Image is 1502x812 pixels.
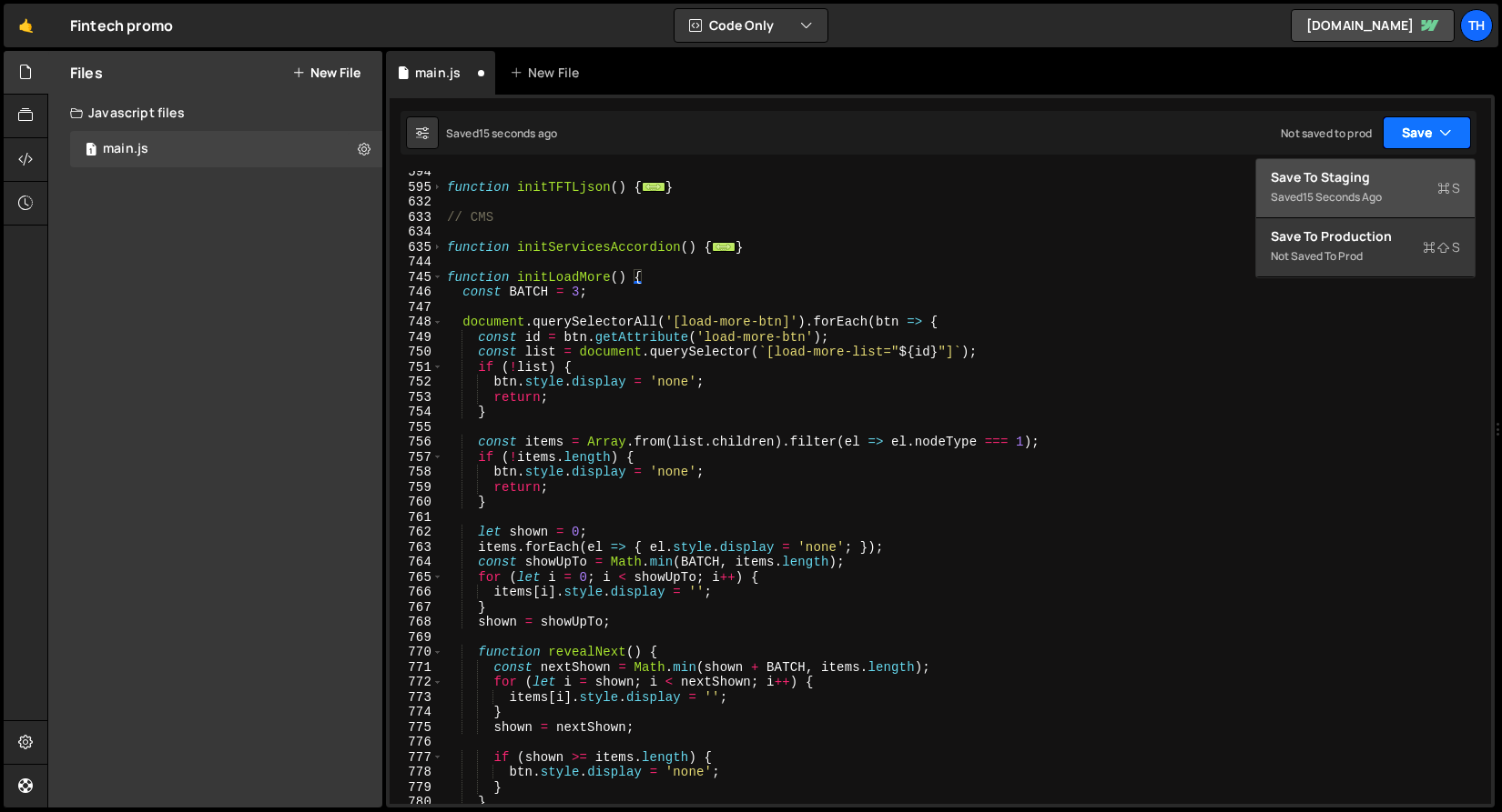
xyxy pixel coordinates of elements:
div: 766 [390,585,443,600]
span: S [1437,179,1460,197]
div: 16948/46441.js [70,131,382,167]
div: 779 [390,780,443,796]
div: 777 [390,750,443,766]
span: ... [712,241,736,251]
span: 1 [86,144,96,158]
button: Save to ProductionS Not saved to prod [1256,218,1475,277]
a: Th [1460,9,1493,42]
button: Code Only [675,9,827,42]
div: 635 [390,240,443,256]
span: S [1423,238,1460,256]
div: 595 [390,180,443,195]
div: 769 [390,630,443,646]
div: main.js [103,141,148,157]
div: New File [510,64,586,82]
div: 755 [390,420,443,436]
div: 763 [390,540,443,556]
div: 746 [390,285,443,300]
div: 744 [390,255,443,270]
div: 754 [390,405,443,420]
a: [DOMAIN_NAME] [1291,9,1455,42]
div: Not saved to prod [1281,125,1372,141]
div: 761 [390,510,443,526]
div: Javascript files [48,95,382,131]
div: 751 [390,360,443,376]
div: 775 [390,720,443,736]
a: 🤙 [4,4,48,47]
div: 770 [390,645,443,660]
div: 765 [390,570,443,586]
span: ... [642,181,665,191]
div: Saved [1271,186,1460,208]
div: 758 [390,465,443,480]
div: Fintech promo [70,15,173,36]
div: Save to Staging [1271,168,1460,186]
div: 748 [390,315,443,330]
button: Save to StagingS Saved15 seconds ago [1256,159,1475,218]
div: 15 seconds ago [479,125,557,141]
div: 15 seconds ago [1303,189,1382,205]
div: 756 [390,435,443,450]
div: 772 [390,675,443,690]
div: 594 [390,165,443,180]
div: 747 [390,300,443,316]
div: 760 [390,495,443,510]
div: 757 [390,450,443,466]
div: main.js [415,64,461,82]
div: 762 [390,525,443,540]
div: 634 [390,225,443,240]
div: 774 [390,705,443,720]
div: 764 [390,555,443,570]
div: 780 [390,795,443,810]
div: 771 [390,660,443,676]
div: 632 [390,195,443,210]
h2: Files [70,63,103,83]
div: 778 [390,765,443,780]
button: New File [292,65,360,80]
div: 759 [390,480,443,496]
button: Save [1383,116,1471,149]
div: 768 [390,615,443,630]
div: 749 [390,330,443,346]
div: 773 [390,690,443,706]
div: 752 [390,375,443,390]
div: 776 [390,735,443,750]
div: 767 [390,600,443,616]
div: 633 [390,210,443,226]
div: Save to Production [1271,227,1460,246]
div: 750 [390,345,443,360]
div: Saved [446,125,557,141]
div: Not saved to prod [1271,246,1460,267]
div: 753 [390,390,443,406]
div: 745 [390,270,443,286]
